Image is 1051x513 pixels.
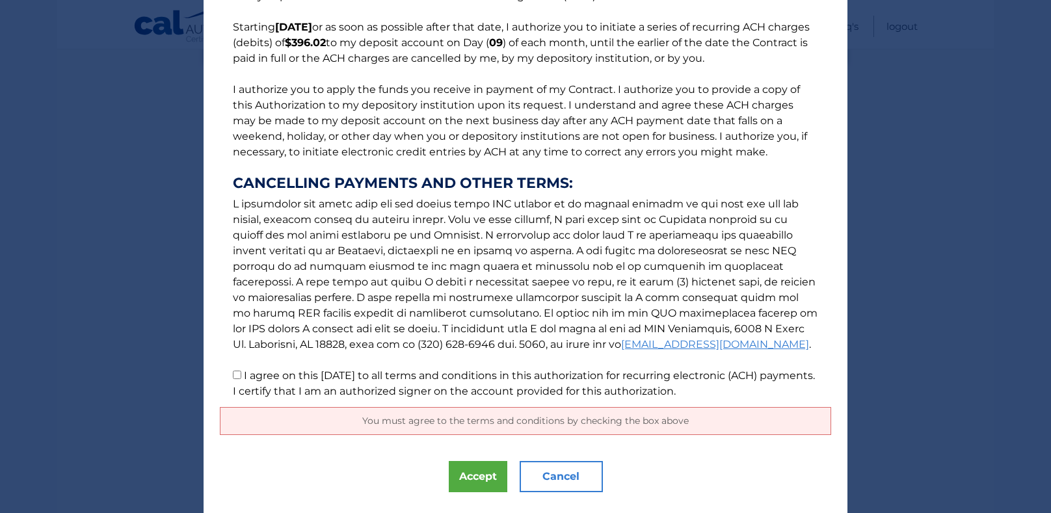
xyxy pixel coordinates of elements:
[520,461,603,492] button: Cancel
[275,21,312,33] b: [DATE]
[233,176,818,191] strong: CANCELLING PAYMENTS AND OTHER TERMS:
[285,36,326,49] b: $396.02
[449,461,507,492] button: Accept
[233,369,815,397] label: I agree on this [DATE] to all terms and conditions in this authorization for recurring electronic...
[621,338,809,350] a: [EMAIL_ADDRESS][DOMAIN_NAME]
[489,36,503,49] b: 09
[362,415,689,427] span: You must agree to the terms and conditions by checking the box above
